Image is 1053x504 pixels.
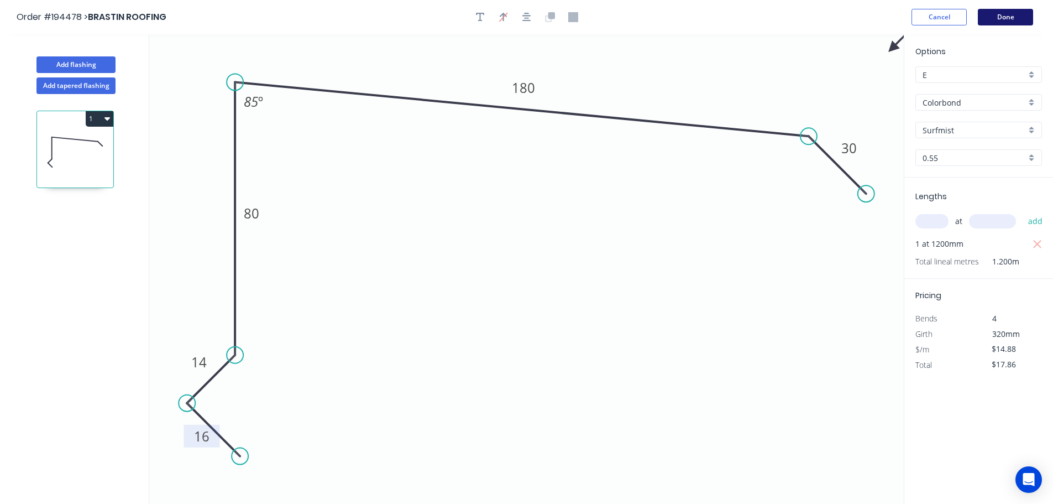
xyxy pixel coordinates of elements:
[88,11,166,23] span: BRASTIN ROOFING
[978,9,1033,25] button: Done
[512,79,535,97] tspan: 180
[244,204,259,222] tspan: 80
[36,56,116,73] button: Add flashing
[841,139,857,157] tspan: 30
[911,9,967,25] button: Cancel
[149,34,904,504] svg: 0
[17,11,88,23] span: Order #194478 >
[86,111,113,127] button: 1
[915,360,932,370] span: Total
[915,290,941,301] span: Pricing
[923,97,1026,108] input: Material
[194,427,209,445] tspan: 16
[923,152,1026,164] input: Thickness
[915,236,963,252] span: 1 at 1200mm
[923,69,1026,81] input: Price level
[258,92,263,111] tspan: º
[915,329,932,339] span: Girth
[923,124,1026,136] input: Colour
[244,92,258,111] tspan: 85
[915,46,946,57] span: Options
[915,254,979,269] span: Total lineal metres
[992,329,1020,339] span: 320mm
[191,353,207,371] tspan: 14
[915,313,937,324] span: Bends
[915,191,947,202] span: Lengths
[1015,466,1042,493] div: Open Intercom Messenger
[36,77,116,94] button: Add tapered flashing
[915,344,929,355] span: $/m
[1023,212,1049,231] button: add
[992,313,997,324] span: 4
[979,254,1019,269] span: 1.200m
[955,214,962,229] span: at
